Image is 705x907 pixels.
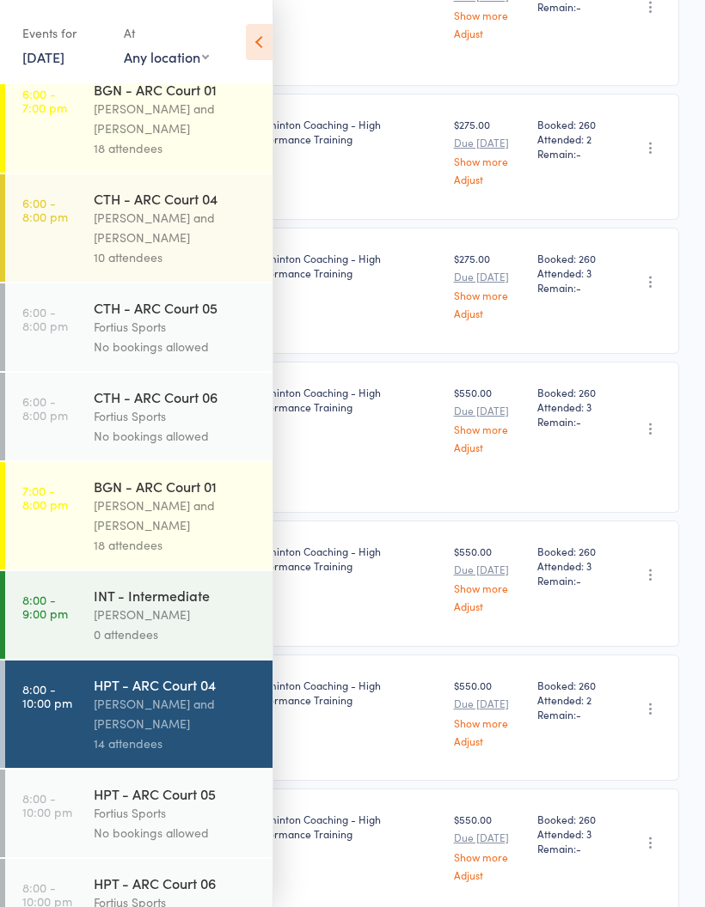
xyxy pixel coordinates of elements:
[248,251,440,280] div: Badminton Coaching - High Performance Training
[94,406,258,426] div: Fortius Sports
[537,117,610,131] span: Booked: 260
[94,337,258,356] div: No bookings allowed
[454,405,524,417] small: Due [DATE]
[537,841,610,855] span: Remain:
[576,707,581,721] span: -
[454,271,524,283] small: Due [DATE]
[454,251,524,319] div: $275.00
[537,573,610,587] span: Remain:
[454,582,524,594] a: Show more
[537,146,610,161] span: Remain:
[454,27,524,39] a: Adjust
[94,675,258,694] div: HPT - ARC Court 04
[454,423,524,435] a: Show more
[5,174,273,282] a: 6:00 -8:00 pmCTH - ARC Court 04[PERSON_NAME] and [PERSON_NAME]10 attendees
[5,571,273,659] a: 8:00 -9:00 pmINT - Intermediate[PERSON_NAME]0 attendees
[537,544,610,558] span: Booked: 260
[576,280,581,295] span: -
[22,791,72,819] time: 8:00 - 10:00 pm
[576,146,581,161] span: -
[537,826,610,841] span: Attended: 3
[94,477,258,496] div: BGN - ARC Court 01
[22,484,68,511] time: 7:00 - 8:00 pm
[94,99,258,138] div: [PERSON_NAME] and [PERSON_NAME]
[5,462,273,569] a: 7:00 -8:00 pmBGN - ARC Court 01[PERSON_NAME] and [PERSON_NAME]18 attendees
[22,19,107,47] div: Events for
[22,47,64,66] a: [DATE]
[454,137,524,149] small: Due [DATE]
[537,265,610,280] span: Attended: 3
[5,373,273,460] a: 6:00 -8:00 pmCTH - ARC Court 06Fortius SportsNo bookings allowed
[94,426,258,446] div: No bookings allowed
[94,694,258,734] div: [PERSON_NAME] and [PERSON_NAME]
[124,19,209,47] div: At
[537,251,610,265] span: Booked: 260
[537,414,610,429] span: Remain:
[94,247,258,267] div: 10 attendees
[94,874,258,892] div: HPT - ARC Court 06
[94,624,258,644] div: 0 attendees
[94,784,258,803] div: HPT - ARC Court 05
[454,155,524,167] a: Show more
[454,117,524,185] div: $275.00
[454,600,524,612] a: Adjust
[454,697,524,709] small: Due [DATE]
[454,735,524,746] a: Adjust
[454,9,524,21] a: Show more
[124,47,209,66] div: Any location
[454,717,524,728] a: Show more
[454,385,524,453] div: $550.00
[94,803,258,823] div: Fortius Sports
[94,496,258,535] div: [PERSON_NAME] and [PERSON_NAME]
[94,586,258,605] div: INT - Intermediate
[5,660,273,768] a: 8:00 -10:00 pmHPT - ARC Court 04[PERSON_NAME] and [PERSON_NAME]14 attendees
[94,605,258,624] div: [PERSON_NAME]
[454,544,524,612] div: $550.00
[537,280,610,295] span: Remain:
[248,117,440,146] div: Badminton Coaching - High Performance Training
[248,678,440,707] div: Badminton Coaching - High Performance Training
[22,394,68,422] time: 6:00 - 8:00 pm
[94,387,258,406] div: CTH - ARC Court 06
[22,682,72,709] time: 8:00 - 10:00 pm
[94,80,258,99] div: BGN - ARC Court 01
[22,593,68,620] time: 8:00 - 9:00 pm
[94,317,258,337] div: Fortius Sports
[454,869,524,880] a: Adjust
[454,831,524,843] small: Due [DATE]
[537,558,610,573] span: Attended: 3
[576,414,581,429] span: -
[576,841,581,855] span: -
[454,851,524,862] a: Show more
[22,196,68,223] time: 6:00 - 8:00 pm
[454,289,524,301] a: Show more
[454,812,524,880] div: $550.00
[94,734,258,753] div: 14 attendees
[537,399,610,414] span: Attended: 3
[454,307,524,319] a: Adjust
[94,208,258,247] div: [PERSON_NAME] and [PERSON_NAME]
[248,544,440,573] div: Badminton Coaching - High Performance Training
[5,65,273,173] a: 6:00 -7:00 pmBGN - ARC Court 01[PERSON_NAME] and [PERSON_NAME]18 attendees
[94,535,258,555] div: 18 attendees
[454,173,524,185] a: Adjust
[94,138,258,158] div: 18 attendees
[576,573,581,587] span: -
[537,131,610,146] span: Attended: 2
[22,305,68,332] time: 6:00 - 8:00 pm
[5,283,273,371] a: 6:00 -8:00 pmCTH - ARC Court 05Fortius SportsNo bookings allowed
[5,770,273,857] a: 8:00 -10:00 pmHPT - ARC Court 05Fortius SportsNo bookings allowed
[454,563,524,575] small: Due [DATE]
[537,692,610,707] span: Attended: 2
[537,707,610,721] span: Remain:
[94,823,258,843] div: No bookings allowed
[537,678,610,692] span: Booked: 260
[454,678,524,746] div: $550.00
[454,441,524,453] a: Adjust
[537,812,610,826] span: Booked: 260
[94,298,258,317] div: CTH - ARC Court 05
[94,189,258,208] div: CTH - ARC Court 04
[22,87,67,114] time: 6:00 - 7:00 pm
[248,812,440,841] div: Badminton Coaching - High Performance Training
[248,385,440,414] div: Badminton Coaching - High Performance Training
